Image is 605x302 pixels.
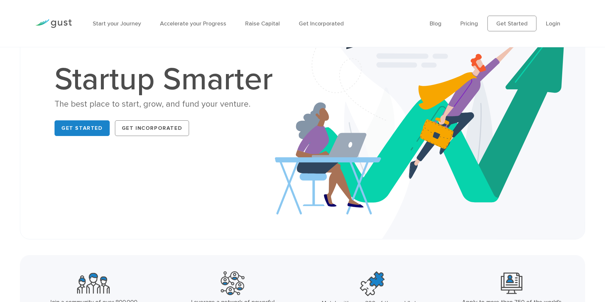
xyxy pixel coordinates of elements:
img: Leading Angel Investment [501,271,522,295]
img: Gust Logo [35,19,72,28]
a: Start your Journey [93,20,141,27]
img: Top Accelerators [360,271,385,296]
a: Get Incorporated [115,120,189,136]
a: Get Started [487,16,536,31]
a: Get Incorporated [299,20,344,27]
a: Raise Capital [245,20,280,27]
img: Powerful Partners [221,271,245,295]
a: Blog [430,20,441,27]
a: Login [546,20,560,27]
a: Pricing [460,20,478,27]
img: Community Founders [77,271,110,295]
div: The best place to start, grow, and fund your venture. [55,98,280,110]
a: Get Started [55,120,110,136]
a: Accelerate your Progress [160,20,226,27]
h1: Startup Smarter [55,64,280,95]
